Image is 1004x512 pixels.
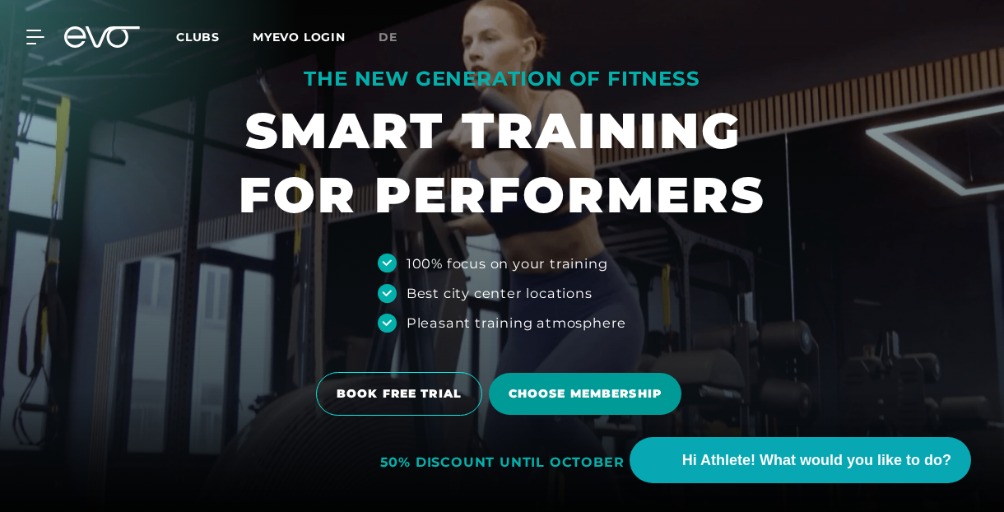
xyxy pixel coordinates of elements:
span: Hi Athlete! What would you like to do? [682,449,951,472]
a: Clubs [176,29,253,44]
span: Clubs [176,30,220,44]
span: BOOK FREE TRIAL [337,385,462,403]
div: Best city center locations [407,283,593,303]
div: 100% focus on your training [407,254,608,273]
a: MYEVO LOGIN [253,30,346,44]
button: Hi Athlete! What would you like to do? [630,437,971,483]
a: BOOK FREE TRIAL [316,360,489,428]
span: de [379,30,397,44]
div: Pleasant training atmosphere [407,313,626,333]
h1: SMART TRAINING FOR PERFORMERS [239,99,765,227]
div: 50% DISCOUNT UNTIL OCTOBER [380,454,625,472]
a: Choose membership [489,361,688,427]
div: THE NEW GENERATION OF FITNESS [239,66,765,92]
span: Choose membership [509,385,662,403]
a: de [379,28,417,47]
